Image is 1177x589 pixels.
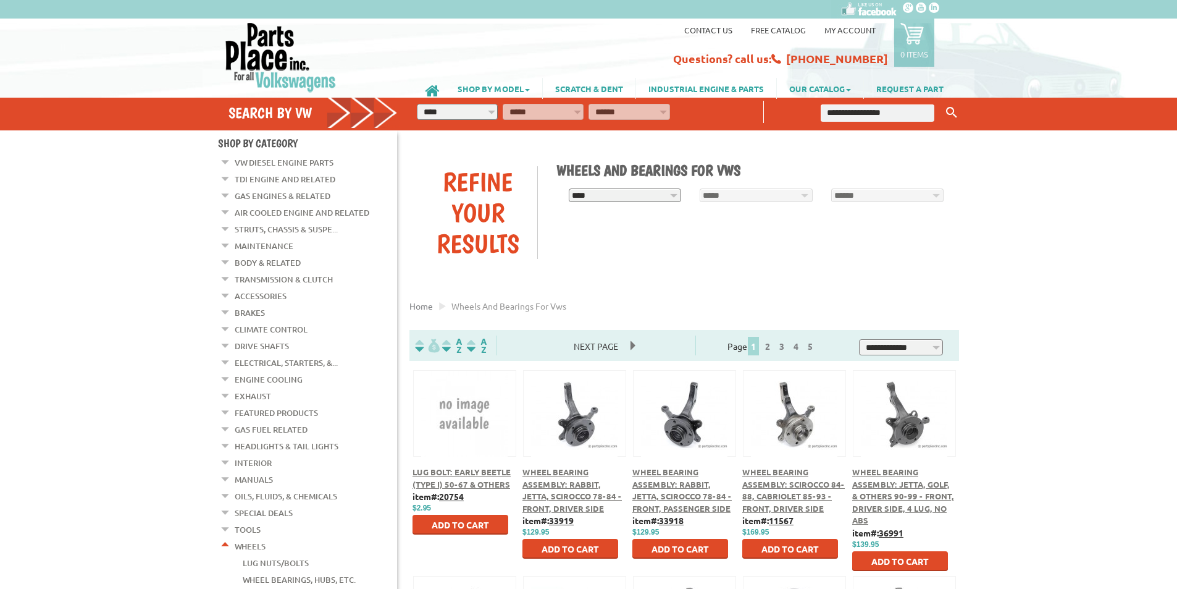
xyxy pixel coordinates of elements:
h1: Wheels and Bearings for VWs [556,161,950,179]
button: Add to Cart [852,551,948,571]
a: Tools [235,522,261,538]
a: OUR CATALOG [777,78,863,99]
b: item#: [522,515,574,526]
a: Wheel Bearing Assembly: Jetta, Golf, & Others 90-99 - Front, Driver Side, 4 lug, No ABS [852,467,954,525]
img: Sort by Headline [440,339,464,353]
a: Lug Bolt: Early Beetle (Type I) 50-67 & Others [413,467,511,489]
a: Exhaust [235,388,271,404]
button: Add to Cart [413,515,508,535]
u: 33919 [549,515,574,526]
a: Air Cooled Engine and Related [235,205,369,221]
div: Refine Your Results [419,166,537,259]
a: Home [409,300,433,311]
span: $2.95 [413,504,431,512]
span: $139.95 [852,540,879,549]
a: Wheels [235,538,266,554]
span: Wheels and bearings for vws [451,300,566,311]
a: Contact us [684,25,732,35]
a: Wheel Bearings, Hubs, Etc. [243,572,356,588]
a: Engine Cooling [235,371,303,388]
a: Drive Shafts [235,338,289,354]
span: Add to Cart [871,556,929,567]
a: VW Diesel Engine Parts [235,155,333,171]
p: 0 items [900,49,928,59]
a: SHOP BY MODEL [445,78,542,99]
a: Electrical, Starters, &... [235,355,338,371]
a: Wheel Bearing Assembly: Scirocco 84-88, Cabriolet 85-93 - Front, Driver Side [742,467,845,514]
img: Parts Place Inc! [224,22,337,93]
u: 20754 [439,491,464,502]
a: 3 [776,341,787,352]
a: My Account [824,25,876,35]
span: Add to Cart [432,519,489,530]
a: Wheel Bearing Assembly: Rabbit, Jetta, Scirocco 78-84 - Front, Passenger Side [632,467,732,514]
div: Page [695,336,849,355]
img: filterpricelow.svg [415,339,440,353]
a: Wheel Bearing Assembly: Rabbit, Jetta, Scirocco 78-84 - Front, Driver Side [522,467,622,514]
span: $129.95 [632,528,659,536]
u: 33918 [659,515,684,526]
b: item#: [742,515,794,526]
a: Special Deals [235,505,293,521]
a: Body & Related [235,255,301,271]
a: Gas Fuel Related [235,422,308,438]
a: Headlights & Tail Lights [235,438,338,454]
a: Transmission & Clutch [235,271,333,287]
a: Maintenance [235,238,293,254]
a: TDI Engine and Related [235,171,335,187]
a: Featured Products [235,405,318,421]
a: Oils, Fluids, & Chemicals [235,488,337,504]
h4: Shop By Category [218,137,397,150]
button: Keyword Search [942,103,961,123]
a: Lug Nuts/Bolts [243,555,309,571]
a: 0 items [894,19,934,67]
a: Gas Engines & Related [235,188,330,204]
img: Sort by Sales Rank [464,339,489,353]
a: Climate Control [235,321,308,337]
button: Add to Cart [632,539,728,559]
span: $129.95 [522,528,549,536]
span: Add to Cart [651,543,709,554]
span: Add to Cart [761,543,819,554]
a: 2 [762,341,773,352]
b: item#: [852,527,903,538]
span: Next Page [561,337,630,355]
a: INDUSTRIAL ENGINE & PARTS [636,78,776,99]
a: SCRATCH & DENT [543,78,635,99]
button: Add to Cart [742,539,838,559]
a: REQUEST A PART [864,78,956,99]
a: Manuals [235,472,273,488]
b: item#: [632,515,684,526]
button: Add to Cart [522,539,618,559]
h4: Search by VW [228,104,398,122]
a: 4 [790,341,802,352]
a: Next Page [561,341,630,352]
b: item#: [413,491,464,502]
span: 1 [748,337,759,355]
a: Accessories [235,288,287,304]
a: Free Catalog [751,25,806,35]
u: 11567 [769,515,794,526]
span: Add to Cart [542,543,599,554]
a: Interior [235,455,272,471]
u: 36991 [879,527,903,538]
a: 5 [805,341,816,352]
span: $169.95 [742,528,769,536]
a: Brakes [235,305,265,321]
a: Struts, Chassis & Suspe... [235,221,338,237]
